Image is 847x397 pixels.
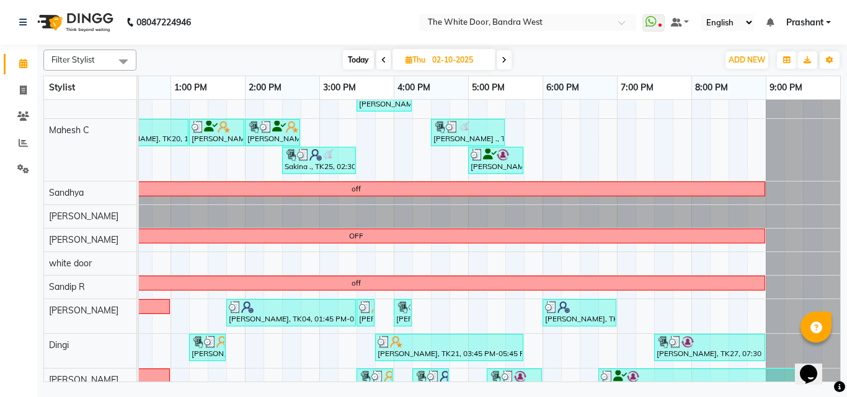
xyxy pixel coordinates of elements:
[544,301,615,325] div: [PERSON_NAME], TK41, 06:00 PM-07:00 PM, Absolute Clean Up Brightening
[488,370,541,394] div: [PERSON_NAME], TK36, 05:15 PM-06:00 PM, Gorgeous French Gel,Hard Gel
[49,124,89,136] span: Mahesh C
[246,79,285,97] a: 2:00 PM
[428,51,490,69] input: 2025-10-02
[358,301,373,325] div: [PERSON_NAME], TK21, 03:30 PM-03:45 PM, Mens Underarm Waxing
[469,149,522,172] div: [PERSON_NAME], TK36, 05:00 PM-05:45 PM, TWD Classic Pedicure
[352,183,361,194] div: off
[432,121,503,144] div: [PERSON_NAME] ., TK30, 04:30 PM-05:30 PM, Medicated Pedicure
[136,5,191,40] b: 08047224946
[49,374,118,385] span: [PERSON_NAME]
[795,347,835,385] iframe: chat widget
[320,79,359,97] a: 3:00 PM
[49,82,75,93] span: Stylist
[394,79,433,97] a: 4:00 PM
[349,230,363,242] div: OFF
[766,79,805,97] a: 9:00 PM
[414,370,448,394] div: [PERSON_NAME], TK17, 04:15 PM-04:45 PM, Brow Tinting by [PERSON_NAME]
[618,79,657,97] a: 7:00 PM
[395,301,410,325] div: [PERSON_NAME], TK17, 04:00 PM-04:15 PM, Threading Eye Brows
[32,5,117,40] img: logo
[358,370,392,394] div: [PERSON_NAME] ., TK16, 03:30 PM-04:00 PM, Acrylic Removal
[51,55,95,64] span: Filter Stylist
[655,336,764,359] div: [PERSON_NAME], TK27, 07:30 PM-09:00 PM, Sports Deep tissue massage 90 mins
[49,339,69,351] span: Dingi
[49,234,118,245] span: [PERSON_NAME]
[600,370,801,394] div: [PERSON_NAME], TK26, 06:45 PM-09:30 PM, Gorgeous French Gel,Gorgeous French Gel,Hard Gel ,Hard Ge...
[228,301,355,325] div: [PERSON_NAME], TK04, 01:45 PM-03:30 PM, Shine Bright ,Threading Eye Brows
[692,79,731,97] a: 8:00 PM
[49,258,92,269] span: white door
[97,121,187,144] div: [PERSON_NAME], TK20, 12:00 PM-01:15 PM, TWD Classic Pedicure,Long Last Gel Polish
[786,16,823,29] span: Prashant
[49,281,85,292] span: Sandip R
[49,211,118,222] span: [PERSON_NAME]
[171,79,210,97] a: 1:00 PM
[402,55,428,64] span: Thu
[376,336,522,359] div: [PERSON_NAME], TK21, 03:45 PM-05:45 PM, Sports Deep Tissue Massage 120 Mins
[49,305,118,316] span: [PERSON_NAME]
[352,277,361,289] div: off
[729,55,765,64] span: ADD NEW
[543,79,582,97] a: 6:00 PM
[283,149,355,172] div: Sakina ., TK25, 02:30 PM-03:30 PM, Medicated Pedicure
[49,187,84,198] span: Sandhya
[725,51,768,69] button: ADD NEW
[190,336,224,359] div: [PERSON_NAME], TK07, 01:15 PM-01:45 PM, Dry head Massage
[343,50,374,69] span: Today
[469,79,508,97] a: 5:00 PM
[190,121,243,144] div: [PERSON_NAME], TK07, 01:15 PM-02:00 PM, TWD Classic Pedicure
[246,121,299,144] div: [PERSON_NAME], TK07, 02:00 PM-02:45 PM, Gel Polish Removal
